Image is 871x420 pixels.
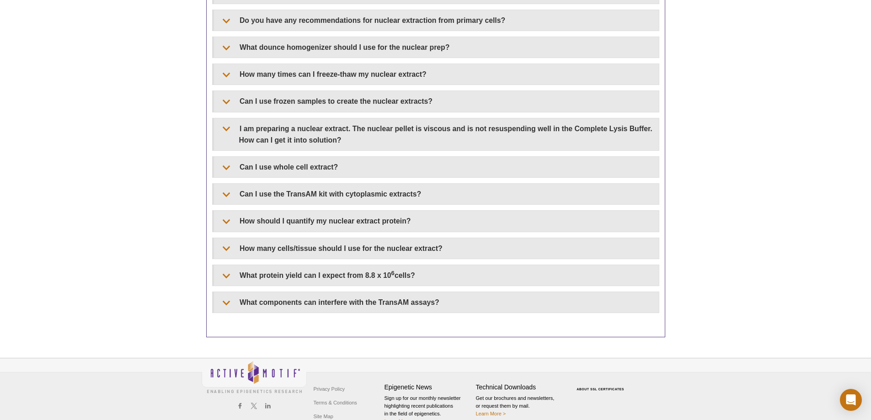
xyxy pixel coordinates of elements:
table: Click to Verify - This site chose Symantec SSL for secure e-commerce and confidential communicati... [567,374,636,394]
summary: What protein yield can I expect from 8.8 x 106cells? [214,265,659,286]
a: Learn More > [476,411,506,416]
a: ABOUT SSL CERTIFICATES [577,388,624,391]
summary: Can I use the TransAM kit with cytoplasmic extracts? [214,184,659,204]
summary: I am preparing a nuclear extract. The nuclear pellet is viscous and is not resuspending well in t... [214,118,659,150]
summary: Can I use frozen samples to create the nuclear extracts? [214,91,659,112]
a: Terms & Conditions [311,396,359,409]
h4: Epigenetic News [385,383,471,391]
a: Privacy Policy [311,382,347,396]
summary: Do you have any recommendations for nuclear extraction from primary cells? [214,10,659,31]
summary: How many cells/tissue should I use for the nuclear extract? [214,238,659,259]
summary: What components can interfere with the TransAM assays? [214,292,659,313]
p: Get our brochures and newsletters, or request them by mail. [476,394,563,418]
summary: How should I quantify my nuclear extract protein? [214,211,659,231]
img: Active Motif, [202,358,307,395]
sup: 6 [391,270,395,276]
h4: Technical Downloads [476,383,563,391]
summary: What dounce homogenizer should I use for the nuclear prep? [214,37,659,58]
div: Open Intercom Messenger [840,389,862,411]
summary: Can I use whole cell extract? [214,157,659,177]
summary: How many times can I freeze-thaw my nuclear extract? [214,64,659,85]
